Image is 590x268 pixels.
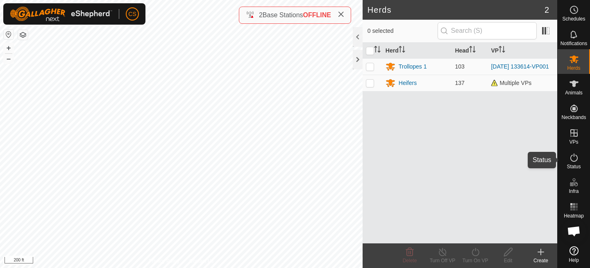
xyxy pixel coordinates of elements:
span: Status [567,164,581,169]
p-sorticon: Activate to sort [374,47,381,54]
span: Notifications [560,41,587,46]
img: Gallagher Logo [10,7,112,21]
div: Turn Off VP [426,257,459,264]
th: Head [452,43,488,59]
h2: Herds [368,5,545,15]
th: Herd [382,43,452,59]
a: Contact Us [189,257,213,265]
button: Map Layers [18,30,28,40]
span: Base Stations [263,11,303,18]
button: – [4,54,14,64]
button: + [4,43,14,53]
a: Help [558,243,590,266]
button: Reset Map [4,30,14,39]
span: Help [569,258,579,263]
span: Infra [569,189,579,194]
span: Animals [565,90,583,95]
span: Delete [403,258,417,263]
span: Heatmap [564,213,584,218]
div: Edit [492,257,524,264]
span: 2 [545,4,549,16]
div: Turn On VP [459,257,492,264]
span: 103 [455,63,464,70]
a: Open chat [562,219,586,243]
span: Schedules [562,16,585,21]
span: CS [128,10,136,18]
input: Search (S) [438,22,537,39]
div: Create [524,257,557,264]
p-sorticon: Activate to sort [499,47,505,54]
div: Trollopes 1 [399,62,427,71]
p-sorticon: Activate to sort [469,47,476,54]
span: 137 [455,80,464,86]
div: Heifers [399,79,417,87]
span: Neckbands [561,115,586,120]
span: OFFLINE [303,11,331,18]
span: 0 selected [368,27,438,35]
span: 2 [259,11,263,18]
a: [DATE] 133614-VP001 [491,63,549,70]
span: Multiple VPs [491,80,531,86]
th: VP [488,43,557,59]
span: Herds [567,66,580,71]
span: VPs [569,140,578,144]
a: Privacy Policy [149,257,179,265]
p-sorticon: Activate to sort [399,47,405,54]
